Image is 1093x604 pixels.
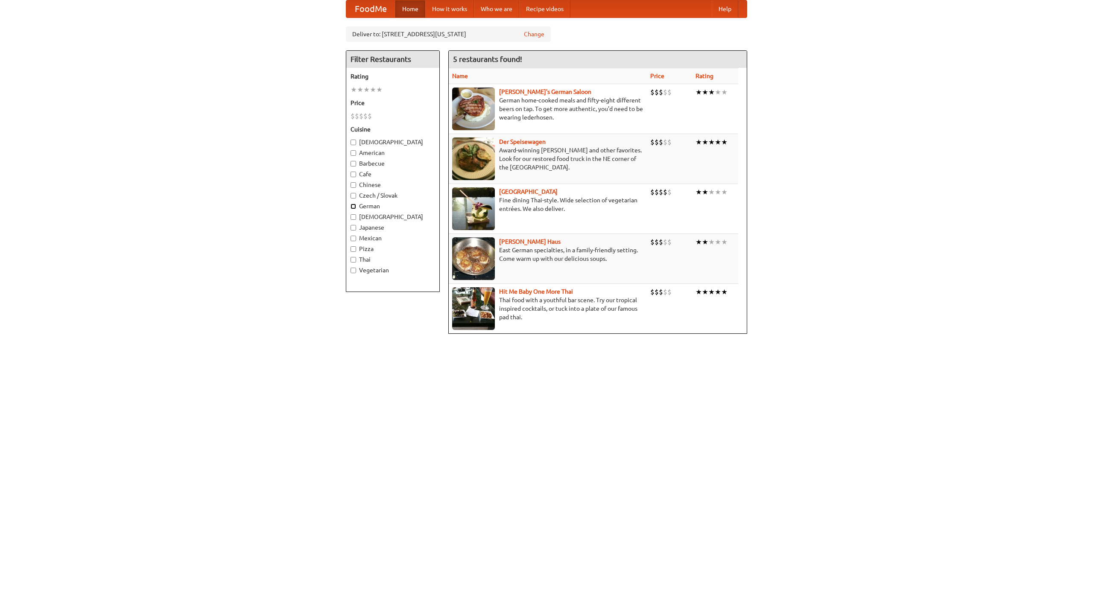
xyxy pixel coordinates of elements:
li: ★ [715,137,721,147]
li: ★ [721,187,728,197]
li: ★ [708,88,715,97]
input: Cafe [351,172,356,177]
input: Czech / Slovak [351,193,356,198]
input: Mexican [351,236,356,241]
h5: Rating [351,72,435,81]
li: $ [650,88,655,97]
input: Chinese [351,182,356,188]
li: $ [655,287,659,297]
li: $ [368,111,372,121]
li: ★ [357,85,363,94]
label: Chinese [351,181,435,189]
li: $ [667,137,672,147]
li: ★ [708,237,715,247]
li: $ [659,88,663,97]
li: $ [650,137,655,147]
a: Home [395,0,425,18]
li: ★ [721,137,728,147]
input: Japanese [351,225,356,231]
li: $ [663,287,667,297]
li: ★ [696,137,702,147]
input: American [351,150,356,156]
h5: Cuisine [351,125,435,134]
a: [PERSON_NAME] Haus [499,238,561,245]
a: Who we are [474,0,519,18]
li: $ [667,237,672,247]
li: $ [659,237,663,247]
a: Recipe videos [519,0,570,18]
li: $ [355,111,359,121]
a: Help [712,0,738,18]
a: Change [524,30,544,38]
input: German [351,204,356,209]
b: Hit Me Baby One More Thai [499,288,573,295]
ng-pluralize: 5 restaurants found! [453,55,522,63]
input: Barbecue [351,161,356,166]
label: Mexican [351,234,435,242]
p: Award-winning [PERSON_NAME] and other favorites. Look for our restored food truck in the NE corne... [452,146,643,172]
li: ★ [351,85,357,94]
li: $ [650,237,655,247]
li: $ [650,187,655,197]
p: East German specialties, in a family-friendly setting. Come warm up with our delicious soups. [452,246,643,263]
a: Name [452,73,468,79]
a: Der Speisewagen [499,138,546,145]
label: Thai [351,255,435,264]
label: American [351,149,435,157]
label: Japanese [351,223,435,232]
li: ★ [708,137,715,147]
input: [DEMOGRAPHIC_DATA] [351,140,356,145]
li: $ [659,287,663,297]
li: ★ [721,88,728,97]
input: Vegetarian [351,268,356,273]
a: FoodMe [346,0,395,18]
li: ★ [721,287,728,297]
p: Fine dining Thai-style. Wide selection of vegetarian entrées. We also deliver. [452,196,643,213]
label: [DEMOGRAPHIC_DATA] [351,138,435,146]
li: ★ [702,287,708,297]
li: ★ [370,85,376,94]
li: ★ [721,237,728,247]
li: $ [650,287,655,297]
a: [GEOGRAPHIC_DATA] [499,188,558,195]
li: $ [659,187,663,197]
li: ★ [708,287,715,297]
li: $ [655,88,659,97]
li: $ [663,187,667,197]
img: speisewagen.jpg [452,137,495,180]
li: $ [655,237,659,247]
li: ★ [363,85,370,94]
li: ★ [702,137,708,147]
div: Deliver to: [STREET_ADDRESS][US_STATE] [346,26,551,42]
img: esthers.jpg [452,88,495,130]
li: $ [659,137,663,147]
li: $ [663,237,667,247]
h4: Filter Restaurants [346,51,439,68]
a: [PERSON_NAME]'s German Saloon [499,88,591,95]
li: ★ [696,88,702,97]
li: ★ [696,287,702,297]
li: $ [655,187,659,197]
li: ★ [702,187,708,197]
h5: Price [351,99,435,107]
li: ★ [715,237,721,247]
li: ★ [708,187,715,197]
img: kohlhaus.jpg [452,237,495,280]
img: babythai.jpg [452,287,495,330]
label: Pizza [351,245,435,253]
p: German home-cooked meals and fifty-eight different beers on tap. To get more authentic, you'd nee... [452,96,643,122]
li: ★ [715,287,721,297]
li: $ [667,287,672,297]
label: German [351,202,435,210]
li: ★ [702,237,708,247]
input: Pizza [351,246,356,252]
li: $ [667,187,672,197]
input: Thai [351,257,356,263]
label: Barbecue [351,159,435,168]
label: [DEMOGRAPHIC_DATA] [351,213,435,221]
input: [DEMOGRAPHIC_DATA] [351,214,356,220]
li: $ [663,137,667,147]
